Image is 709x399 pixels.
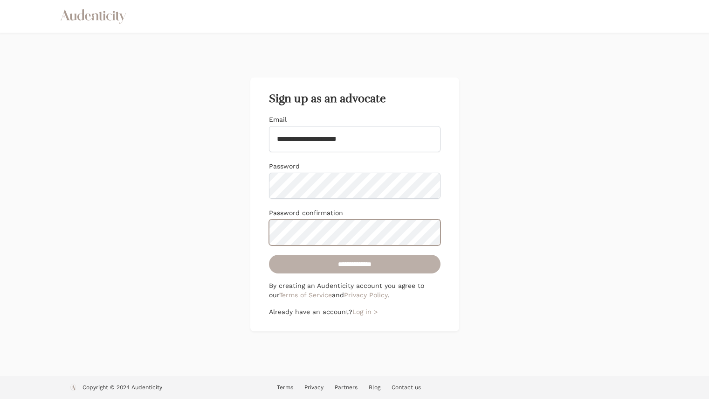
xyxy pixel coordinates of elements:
label: Password [269,162,300,170]
a: Blog [369,384,380,391]
a: Contact us [392,384,421,391]
a: Partners [335,384,358,391]
a: Terms of Service [279,291,332,299]
p: Already have an account? [269,307,441,316]
label: Email [269,116,287,123]
a: Log in > [352,308,378,315]
label: Password confirmation [269,209,343,217]
h2: Sign up as an advocate [269,92,441,105]
a: Privacy [304,384,324,391]
p: Copyright © 2024 Audenticity [83,384,162,393]
a: Terms [277,384,293,391]
a: Privacy Policy [344,291,387,299]
p: By creating an Audenticity account you agree to our and . [269,281,441,300]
